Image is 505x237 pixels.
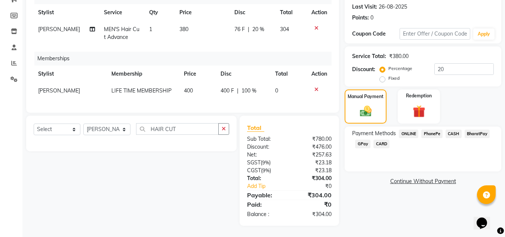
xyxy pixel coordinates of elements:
div: Net: [241,151,289,159]
div: Paid: [241,200,289,209]
th: Total [275,4,307,21]
th: Action [307,4,332,21]
label: Fixed [388,75,400,82]
div: ( ) [241,167,289,174]
div: Balance : [241,210,289,218]
th: Stylist [34,4,99,21]
span: CASH [446,130,462,138]
span: | [248,25,249,33]
div: Payable: [241,191,289,200]
div: ₹257.63 [289,151,337,159]
th: Price [179,66,216,82]
div: ₹304.00 [289,191,337,200]
span: 400 [184,87,193,94]
img: _gift.svg [409,104,429,119]
div: ₹380.00 [389,52,409,60]
span: 9% [262,159,269,165]
label: Percentage [388,65,412,72]
div: Coupon Code [352,30,399,38]
span: 0 [275,87,278,94]
span: CGST [247,167,261,174]
th: Total [271,66,307,82]
button: Apply [473,28,495,40]
th: Service [99,4,145,21]
span: 100 % [241,87,256,95]
span: 304 [280,26,289,33]
div: ₹0 [298,182,338,190]
span: SGST [247,159,261,166]
div: Sub Total: [241,135,289,143]
span: MEN'S Hair Cut Advance [104,26,139,40]
span: BharatPay [465,130,490,138]
img: _cash.svg [356,104,375,118]
div: ₹23.18 [289,167,337,174]
span: 9% [262,167,270,173]
label: Manual Payment [348,93,384,100]
th: Price [175,4,230,21]
span: ONLINE [399,130,418,138]
span: PhonePe [421,130,443,138]
span: 76 F [234,25,245,33]
span: 380 [179,26,188,33]
span: 1 [149,26,152,33]
div: Points: [352,14,369,22]
th: Disc [216,66,271,82]
th: Membership [107,66,179,82]
div: ₹0 [289,200,337,209]
span: CARD [373,140,389,148]
span: GPay [355,140,370,148]
div: ₹23.18 [289,159,337,167]
span: [PERSON_NAME] [38,87,80,94]
div: ₹304.00 [289,174,337,182]
div: Service Total: [352,52,386,60]
div: Last Visit: [352,3,377,11]
th: Action [307,66,332,82]
span: 20 % [252,25,264,33]
span: Payment Methods [352,130,396,137]
th: Stylist [34,66,107,82]
span: LIFE TIME MEMBERSHIP [111,87,172,94]
div: 0 [370,14,373,22]
input: Search [136,123,219,135]
div: Discount: [241,143,289,151]
div: Total: [241,174,289,182]
span: Total [247,124,264,132]
span: | [237,87,238,95]
div: ₹304.00 [289,210,337,218]
div: ₹476.00 [289,143,337,151]
th: Qty [145,4,175,21]
div: Discount: [352,66,375,73]
input: Enter Offer / Coupon Code [400,28,470,40]
div: ₹780.00 [289,135,337,143]
a: Continue Without Payment [346,177,500,185]
span: 400 F [221,87,234,95]
span: [PERSON_NAME] [38,26,80,33]
a: Add Tip [241,182,297,190]
div: 26-08-2025 [379,3,407,11]
label: Redemption [406,92,432,99]
div: ( ) [241,159,289,167]
th: Disc [230,4,275,21]
div: Memberships [34,52,337,66]
iframe: chat widget [474,207,498,230]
